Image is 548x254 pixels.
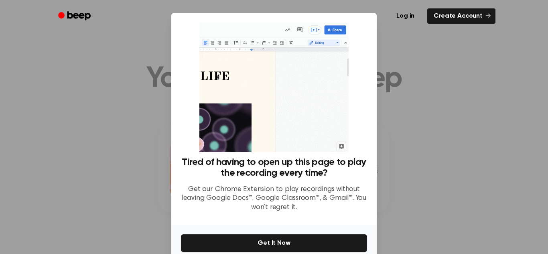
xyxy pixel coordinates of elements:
img: Beep extension in action [199,22,348,152]
h3: Tired of having to open up this page to play the recording every time? [181,157,367,179]
button: Get It Now [181,234,367,252]
a: Beep [53,8,98,24]
a: Create Account [427,8,495,24]
a: Log in [388,7,422,25]
p: Get our Chrome Extension to play recordings without leaving Google Docs™, Google Classroom™, & Gm... [181,185,367,212]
